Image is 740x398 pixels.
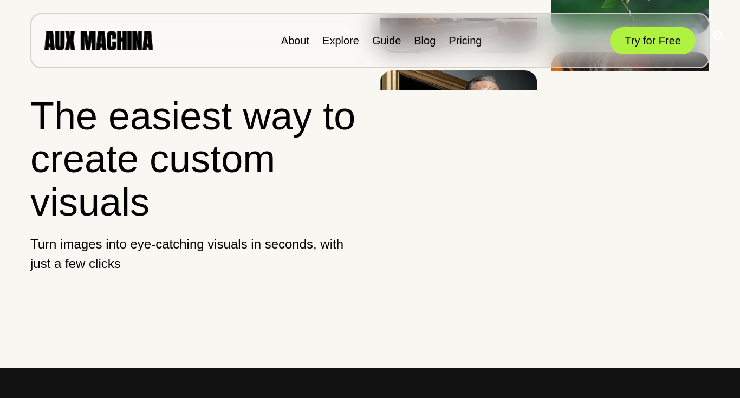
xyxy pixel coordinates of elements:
[30,95,360,224] h1: The easiest way to create custom visuals
[30,234,360,273] p: Turn images into eye-catching visuals in seconds, with just a few clicks
[281,35,309,47] a: About
[414,35,436,47] a: Blog
[44,31,153,50] img: AUX MACHINA
[322,35,359,47] a: Explore
[449,35,482,47] a: Pricing
[372,35,401,47] a: Guide
[610,27,696,54] button: Try for Free
[380,70,537,175] img: Image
